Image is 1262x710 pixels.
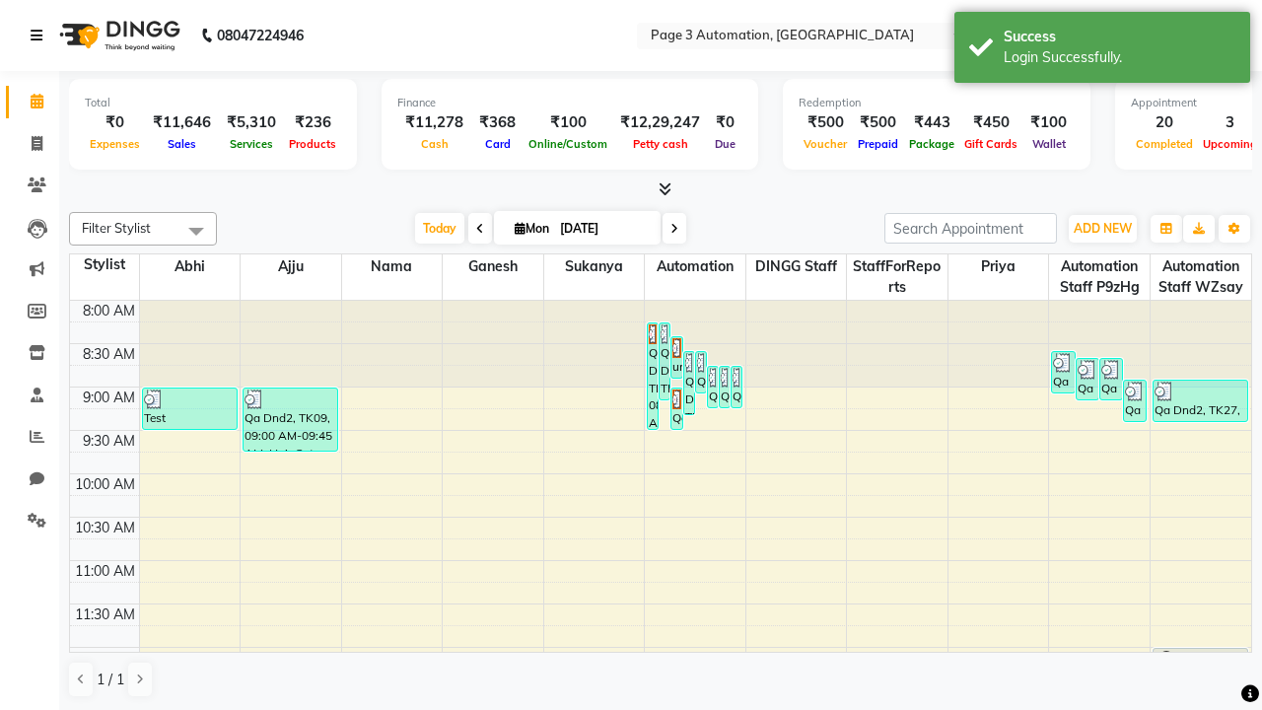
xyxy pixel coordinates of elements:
[904,137,959,151] span: Package
[1052,352,1074,392] div: Qa Dnd2, TK19, 08:35 AM-09:05 AM, Hair Cut By Expert-Men
[746,254,847,279] span: DINGG Staff
[1027,137,1071,151] span: Wallet
[554,214,653,244] input: 2025-09-01
[416,137,454,151] span: Cash
[708,367,718,407] div: Qa Dnd2, TK23, 08:45 AM-09:15 AM, Hair Cut By Expert-Men
[732,367,741,407] div: Qa Dnd2, TK25, 08:45 AM-09:15 AM, Hair Cut By Expert-Men
[79,344,139,365] div: 8:30 AM
[397,111,471,134] div: ₹11,278
[847,254,947,300] span: StaffForReports
[82,220,151,236] span: Filter Stylist
[884,213,1057,244] input: Search Appointment
[904,111,959,134] div: ₹443
[1198,111,1262,134] div: 3
[671,389,681,429] div: Qa Dnd2, TK29, 09:00 AM-09:30 AM, Hair cut Below 12 years (Boy)
[71,561,139,582] div: 11:00 AM
[163,137,201,151] span: Sales
[70,254,139,275] div: Stylist
[1151,254,1251,300] span: Automation Staff wZsay
[219,111,284,134] div: ₹5,310
[510,221,554,236] span: Mon
[1198,137,1262,151] span: Upcoming
[342,254,443,279] span: Nama
[645,254,745,279] span: Automation
[284,137,341,151] span: Products
[284,111,341,134] div: ₹236
[660,323,669,399] div: Qa Dnd2, TK22, 08:15 AM-09:10 AM, Special Hair Wash- Men
[544,254,645,279] span: Sukanya
[50,8,185,63] img: logo
[217,8,304,63] b: 08047224946
[415,213,464,244] span: Today
[708,111,742,134] div: ₹0
[720,367,730,407] div: Qa Dnd2, TK24, 08:45 AM-09:15 AM, Hair Cut By Expert-Men
[671,337,681,378] div: undefined, TK16, 08:25 AM-08:55 AM, Hair cut Below 12 years (Boy)
[852,111,904,134] div: ₹500
[79,431,139,452] div: 9:30 AM
[143,389,237,429] div: Test DoNotDelete, TK11, 09:00 AM-09:30 AM, Hair Cut By Expert-Men
[397,95,742,111] div: Finance
[648,323,658,429] div: Qa Dnd2, TK17, 08:15 AM-09:30 AM, Hair Cut By Expert-Men,Hair Cut-Men
[710,137,740,151] span: Due
[1004,27,1235,47] div: Success
[1004,47,1235,68] div: Login Successfully.
[79,301,139,321] div: 8:00 AM
[241,254,341,279] span: Ajju
[1069,215,1137,243] button: ADD NEW
[696,352,706,392] div: Qa Dnd2, TK18, 08:35 AM-09:05 AM, Hair cut Below 12 years (Boy)
[1022,111,1075,134] div: ₹100
[799,137,852,151] span: Voucher
[71,474,139,495] div: 10:00 AM
[799,95,1075,111] div: Redemption
[71,604,139,625] div: 11:30 AM
[443,254,543,279] span: Ganesh
[959,111,1022,134] div: ₹450
[524,137,612,151] span: Online/Custom
[225,137,278,151] span: Services
[1074,221,1132,236] span: ADD NEW
[853,137,903,151] span: Prepaid
[1154,381,1248,421] div: Qa Dnd2, TK27, 08:55 AM-09:25 AM, Hair cut Below 12 years (Boy)
[140,254,241,279] span: Abhi
[1077,359,1098,399] div: Qa Dnd2, TK20, 08:40 AM-09:10 AM, Hair Cut By Expert-Men
[1049,254,1150,300] span: Automation Staff p9zHg
[85,95,341,111] div: Total
[97,670,124,690] span: 1 / 1
[1131,137,1198,151] span: Completed
[1124,381,1146,421] div: Qa Dnd2, TK28, 08:55 AM-09:25 AM, Hair cut Below 12 years (Boy)
[71,518,139,538] div: 10:30 AM
[799,111,852,134] div: ₹500
[948,254,1049,279] span: Priya
[480,137,516,151] span: Card
[1100,359,1122,399] div: Qa Dnd2, TK21, 08:40 AM-09:10 AM, Hair cut Below 12 years (Boy)
[244,389,337,451] div: Qa Dnd2, TK09, 09:00 AM-09:45 AM, Hair Cut-Men
[85,137,145,151] span: Expenses
[959,137,1022,151] span: Gift Cards
[628,137,693,151] span: Petty cash
[79,388,139,408] div: 9:00 AM
[72,648,139,669] div: 12:00 PM
[524,111,612,134] div: ₹100
[145,111,219,134] div: ₹11,646
[612,111,708,134] div: ₹12,29,247
[471,111,524,134] div: ₹368
[684,352,694,414] div: Qa Dnd2, TK26, 08:35 AM-09:20 AM, Hair Cut-Men
[85,111,145,134] div: ₹0
[1131,111,1198,134] div: 20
